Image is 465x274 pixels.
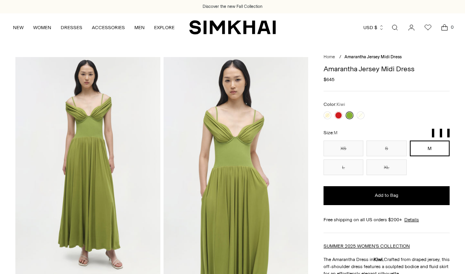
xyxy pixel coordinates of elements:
[203,4,262,10] a: Discover the new Fall Collection
[324,141,363,156] button: XS
[404,20,419,35] a: Go to the account page
[13,19,24,36] a: NEW
[344,54,402,59] span: Amarantha Jersey Midi Dress
[324,101,345,108] label: Color:
[324,76,335,83] span: $645
[61,19,82,36] a: DRESSES
[339,54,341,61] div: /
[375,192,398,199] span: Add to Bag
[164,57,309,274] img: Amarantha Jersey Midi Dress
[33,19,51,36] a: WOMEN
[374,257,384,262] strong: Kiwi.
[324,54,450,61] nav: breadcrumbs
[410,141,450,156] button: M
[387,20,403,35] a: Open search modal
[134,19,145,36] a: MEN
[324,65,450,72] h1: Amarantha Jersey Midi Dress
[324,243,410,249] a: SUMMER 2025 WOMEN'S COLLECTION
[15,57,160,274] img: Amarantha Jersey Midi Dress
[404,216,419,223] a: Details
[366,159,406,175] button: XL
[420,20,436,35] a: Wishlist
[448,24,456,31] span: 0
[324,216,450,223] div: Free shipping on all US orders $200+
[92,19,125,36] a: ACCESSORIES
[189,20,276,35] a: SIMKHAI
[337,102,345,107] span: Kiwi
[366,141,406,156] button: S
[324,186,450,205] button: Add to Bag
[324,159,363,175] button: L
[324,129,337,137] label: Size:
[437,20,452,35] a: Open cart modal
[363,19,384,36] button: USD $
[334,130,337,135] span: M
[154,19,175,36] a: EXPLORE
[324,54,335,59] a: Home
